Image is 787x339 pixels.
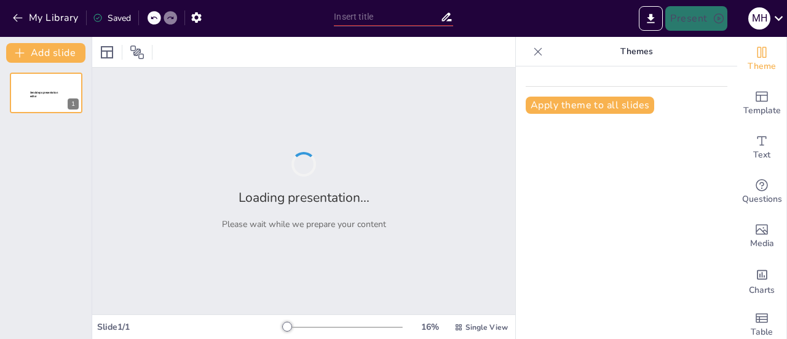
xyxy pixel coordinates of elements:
div: Sendsteps presentation editor1 [10,73,82,113]
button: Present [665,6,727,31]
div: Add text boxes [737,126,786,170]
div: Add images, graphics, shapes or video [737,214,786,258]
span: Questions [742,193,782,206]
div: 1 [68,98,79,110]
span: Theme [748,60,776,73]
div: 16 % [415,321,445,333]
button: Export to PowerPoint [639,6,663,31]
div: Add charts and graphs [737,258,786,303]
div: Saved [93,12,131,24]
button: My Library [9,8,84,28]
div: Slide 1 / 1 [97,321,285,333]
div: M H [748,7,770,30]
p: Themes [548,37,725,66]
button: Add slide [6,43,85,63]
div: Layout [97,42,117,62]
span: Sendsteps presentation editor [30,91,58,98]
span: Template [743,104,781,118]
div: Change the overall theme [737,37,786,81]
span: Charts [749,284,775,297]
h2: Loading presentation... [239,189,370,206]
div: Add ready made slides [737,81,786,126]
span: Media [750,237,774,250]
span: Position [130,45,144,60]
button: M H [748,6,770,31]
button: Apply theme to all slides [526,97,654,114]
p: Please wait while we prepare your content [222,218,386,230]
span: Single View [465,322,508,332]
span: Table [751,325,773,339]
span: Text [753,148,770,162]
input: Insert title [334,8,440,26]
div: Get real-time input from your audience [737,170,786,214]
